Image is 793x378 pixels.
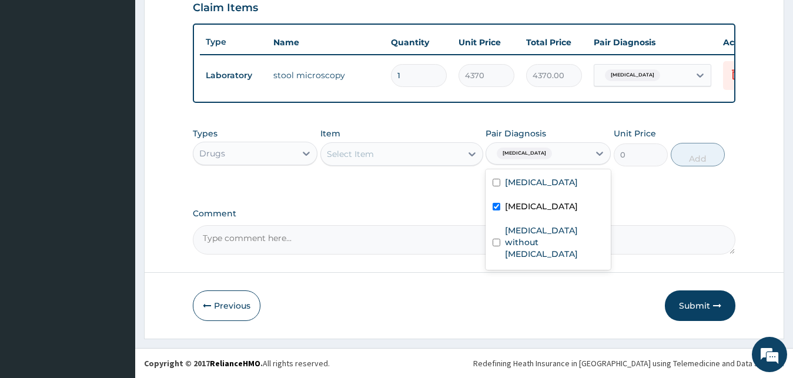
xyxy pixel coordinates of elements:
a: RelianceHMO [210,358,260,369]
th: Quantity [385,31,453,54]
textarea: Type your message and hit 'Enter' [6,253,224,294]
span: We're online! [68,114,162,233]
button: Add [671,143,725,166]
label: Item [320,128,340,139]
td: stool microscopy [267,63,385,87]
th: Pair Diagnosis [588,31,717,54]
button: Previous [193,290,260,321]
div: Redefining Heath Insurance in [GEOGRAPHIC_DATA] using Telemedicine and Data Science! [473,357,784,369]
div: Select Item [327,148,374,160]
footer: All rights reserved. [135,348,793,378]
label: Pair Diagnosis [486,128,546,139]
label: Comment [193,209,736,219]
th: Type [200,31,267,53]
label: [MEDICAL_DATA] [505,176,578,188]
label: [MEDICAL_DATA] [505,200,578,212]
th: Total Price [520,31,588,54]
th: Actions [717,31,776,54]
div: Drugs [199,148,225,159]
label: Types [193,129,218,139]
div: Minimize live chat window [193,6,221,34]
span: [MEDICAL_DATA] [605,69,660,81]
label: [MEDICAL_DATA] without [MEDICAL_DATA] [505,225,604,260]
td: Laboratory [200,65,267,86]
label: Unit Price [614,128,656,139]
h3: Claim Items [193,2,258,15]
th: Name [267,31,385,54]
button: Submit [665,290,735,321]
span: [MEDICAL_DATA] [497,148,552,159]
th: Unit Price [453,31,520,54]
div: Chat with us now [61,66,198,81]
img: d_794563401_company_1708531726252_794563401 [22,59,48,88]
strong: Copyright © 2017 . [144,358,263,369]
